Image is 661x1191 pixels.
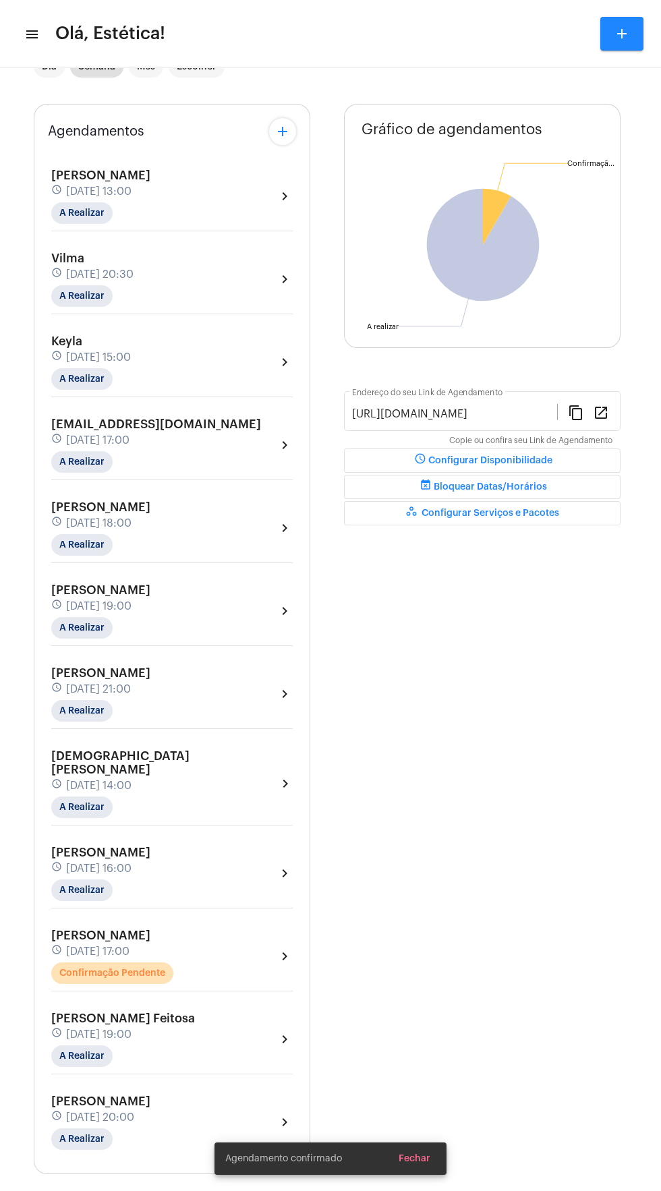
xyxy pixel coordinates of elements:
[412,456,552,465] span: Configurar Disponibilidade
[51,1027,63,1042] mat-icon: schedule
[567,160,614,168] text: Confirmaçã...
[51,962,173,984] mat-chip: Confirmação Pendente
[66,946,130,958] span: [DATE] 17:00
[614,26,630,42] mat-icon: add
[399,1154,430,1163] span: Fechar
[51,846,150,859] span: [PERSON_NAME]
[51,1045,113,1067] mat-chip: A Realizar
[66,1111,134,1124] span: [DATE] 20:00
[51,169,150,181] span: [PERSON_NAME]
[277,865,293,881] mat-icon: chevron_right
[418,482,547,492] span: Bloquear Datas/Horários
[66,434,130,446] span: [DATE] 17:00
[277,520,293,536] mat-icon: chevron_right
[225,1152,342,1165] span: Agendamento confirmado
[66,600,132,612] span: [DATE] 19:00
[51,700,113,722] mat-chip: A Realizar
[593,404,609,420] mat-icon: open_in_new
[51,929,150,941] span: [PERSON_NAME]
[568,404,584,420] mat-icon: content_copy
[352,408,557,420] input: Link
[277,948,293,964] mat-icon: chevron_right
[277,271,293,287] mat-icon: chevron_right
[388,1146,441,1171] button: Fechar
[51,599,63,614] mat-icon: schedule
[277,188,293,204] mat-icon: chevron_right
[51,861,63,876] mat-icon: schedule
[66,185,132,198] span: [DATE] 13:00
[51,944,63,959] mat-icon: schedule
[51,1095,150,1107] span: [PERSON_NAME]
[277,354,293,370] mat-icon: chevron_right
[277,686,293,702] mat-icon: chevron_right
[51,796,113,818] mat-chip: A Realizar
[275,123,291,140] mat-icon: add
[405,505,422,521] mat-icon: workspaces_outlined
[51,451,113,473] mat-chip: A Realizar
[449,436,612,446] mat-hint: Copie ou confira seu Link de Agendamento
[51,335,82,347] span: Keyla
[24,26,38,42] mat-icon: sidenav icon
[51,433,63,448] mat-icon: schedule
[51,184,63,199] mat-icon: schedule
[51,617,113,639] mat-chip: A Realizar
[51,368,113,390] mat-chip: A Realizar
[277,603,293,619] mat-icon: chevron_right
[51,501,150,513] span: [PERSON_NAME]
[66,683,131,695] span: [DATE] 21:00
[51,1012,195,1024] span: [PERSON_NAME] Feitosa
[66,863,132,875] span: [DATE] 16:00
[344,475,621,499] button: Bloquear Datas/Horários
[412,453,428,469] mat-icon: schedule
[51,667,150,679] span: [PERSON_NAME]
[48,124,144,139] span: Agendamentos
[51,1110,63,1125] mat-icon: schedule
[367,323,399,330] text: A realizar
[51,750,190,776] span: [DEMOGRAPHIC_DATA] [PERSON_NAME]
[51,1128,113,1150] mat-chip: A Realizar
[66,1028,132,1041] span: [DATE] 19:00
[277,437,293,453] mat-icon: chevron_right
[66,268,134,281] span: [DATE] 20:30
[51,584,150,596] span: [PERSON_NAME]
[418,479,434,495] mat-icon: event_busy
[277,776,293,792] mat-icon: chevron_right
[66,780,132,792] span: [DATE] 14:00
[51,267,63,282] mat-icon: schedule
[66,351,131,364] span: [DATE] 15:00
[66,517,132,529] span: [DATE] 18:00
[344,501,621,525] button: Configurar Serviços e Pacotes
[51,202,113,224] mat-chip: A Realizar
[51,516,63,531] mat-icon: schedule
[55,23,165,45] span: Olá, Estética!
[277,1031,293,1047] mat-icon: chevron_right
[51,682,63,697] mat-icon: schedule
[51,418,261,430] span: [EMAIL_ADDRESS][DOMAIN_NAME]
[51,285,113,307] mat-chip: A Realizar
[344,448,621,473] button: Configurar Disponibilidade
[51,534,113,556] mat-chip: A Realizar
[51,252,84,264] span: Vilma
[51,778,63,793] mat-icon: schedule
[51,879,113,901] mat-chip: A Realizar
[405,509,559,518] span: Configurar Serviços e Pacotes
[362,121,542,138] span: Gráfico de agendamentos
[51,350,63,365] mat-icon: schedule
[277,1114,293,1130] mat-icon: chevron_right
